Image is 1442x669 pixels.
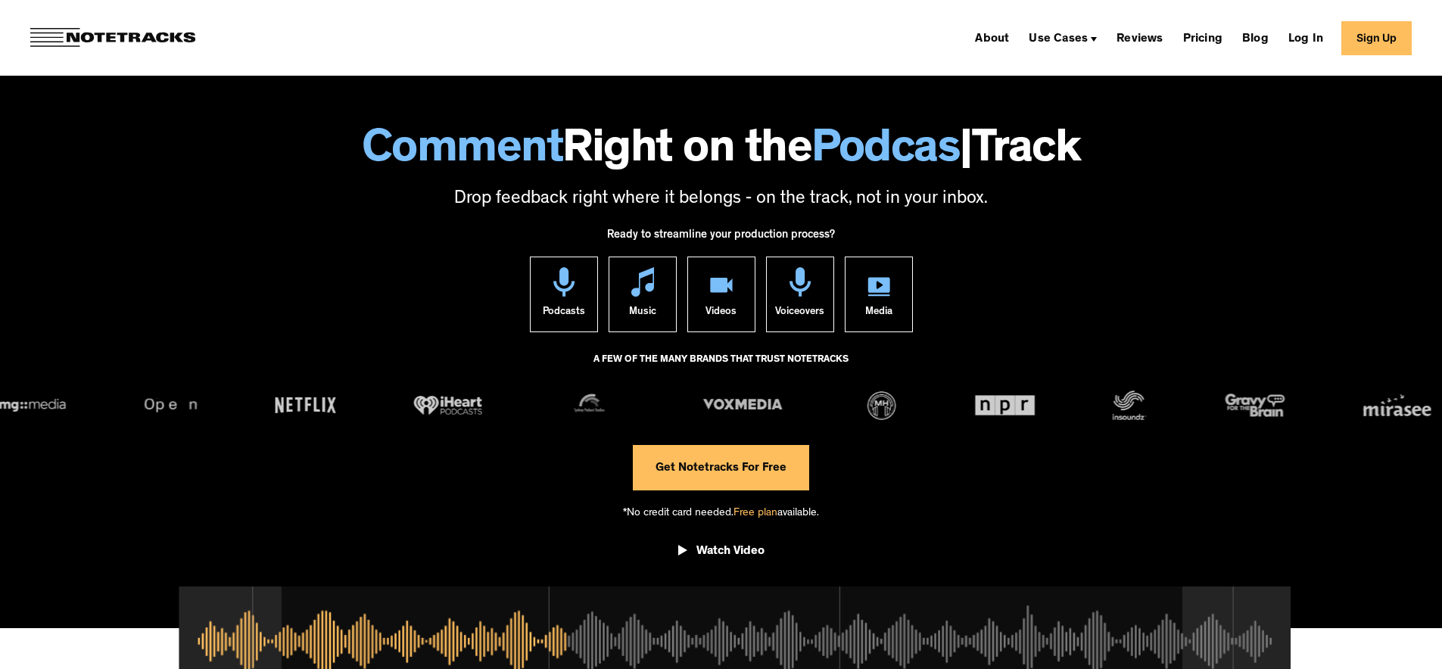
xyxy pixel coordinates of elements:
[1029,33,1088,45] div: Use Cases
[609,257,677,332] a: Music
[678,533,765,575] a: open lightbox
[593,347,849,388] div: A FEW OF THE MANY BRANDS THAT TRUST NOTETRACKS
[687,257,755,332] a: Videos
[629,297,656,331] div: Music
[865,297,892,331] div: Media
[633,445,809,490] a: Get Notetracks For Free
[1023,26,1103,50] div: Use Cases
[811,129,960,176] span: Podcas
[623,490,819,534] div: *No credit card needed. available.
[1177,26,1229,50] a: Pricing
[775,297,824,331] div: Voiceovers
[696,544,765,559] div: Watch Video
[845,257,913,332] a: Media
[15,187,1427,213] p: Drop feedback right where it belongs - on the track, not in your inbox.
[766,257,834,332] a: Voiceovers
[15,129,1427,176] h1: Right on the Track
[969,26,1015,50] a: About
[607,220,835,257] div: Ready to streamline your production process?
[530,257,598,332] a: Podcasts
[733,508,777,519] span: Free plan
[705,297,737,331] div: Videos
[960,129,972,176] span: |
[1341,21,1412,55] a: Sign Up
[362,129,563,176] span: Comment
[1236,26,1275,50] a: Blog
[1282,26,1329,50] a: Log In
[1110,26,1169,50] a: Reviews
[543,297,585,331] div: Podcasts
